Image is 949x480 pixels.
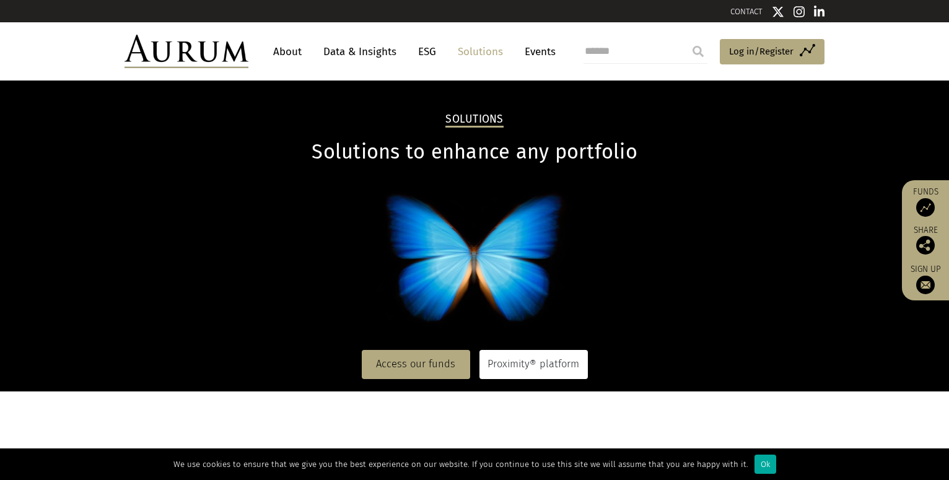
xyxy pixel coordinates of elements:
[267,40,308,63] a: About
[720,39,824,65] a: Log in/Register
[754,455,776,474] div: Ok
[794,6,805,18] img: Instagram icon
[730,7,763,16] a: CONTACT
[814,6,825,18] img: Linkedin icon
[908,226,943,255] div: Share
[125,140,824,164] h1: Solutions to enhance any portfolio
[452,40,509,63] a: Solutions
[412,40,442,63] a: ESG
[686,39,711,64] input: Submit
[729,44,794,59] span: Log in/Register
[772,6,784,18] img: Twitter icon
[125,35,248,68] img: Aurum
[518,40,556,63] a: Events
[908,264,943,294] a: Sign up
[916,198,935,217] img: Access Funds
[317,40,403,63] a: Data & Insights
[908,186,943,217] a: Funds
[362,350,470,378] a: Access our funds
[916,236,935,255] img: Share this post
[479,350,588,378] a: Proximity® platform
[916,276,935,294] img: Sign up to our newsletter
[445,113,503,128] h2: Solutions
